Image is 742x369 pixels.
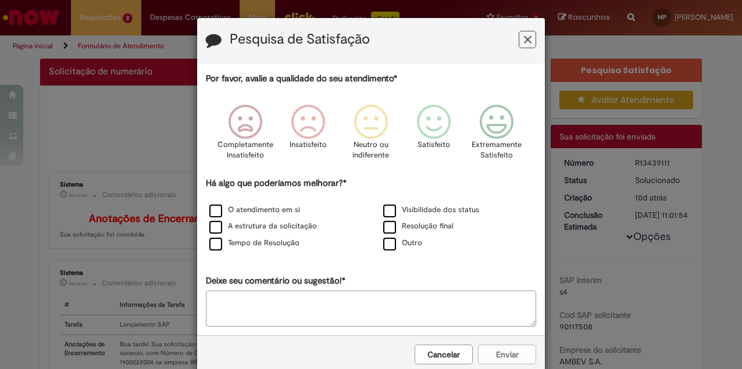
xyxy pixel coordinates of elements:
label: O atendimento em si [209,205,300,216]
label: Outro [383,238,422,249]
label: Tempo de Resolução [209,238,299,249]
p: Satisfeito [418,139,450,151]
div: Neutro ou indiferente [341,96,401,175]
div: Completamente Insatisfeito [215,96,274,175]
p: Neutro ou indiferente [350,139,392,161]
p: Insatisfeito [290,139,327,151]
label: Pesquisa de Satisfação [230,32,370,47]
div: Satisfeito [404,96,463,175]
label: Por favor, avalie a qualidade do seu atendimento* [206,73,397,85]
div: Há algo que poderíamos melhorar?* [206,177,536,252]
p: Extremamente Satisfeito [472,139,522,161]
label: Deixe seu comentário ou sugestão!* [206,275,345,287]
button: Cancelar [415,345,473,364]
div: Extremamente Satisfeito [467,96,526,175]
label: Resolução final [383,221,454,232]
label: Visibilidade dos status [383,205,479,216]
label: A estrutura da solicitação [209,221,317,232]
p: Completamente Insatisfeito [217,139,273,161]
div: Insatisfeito [279,96,338,175]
